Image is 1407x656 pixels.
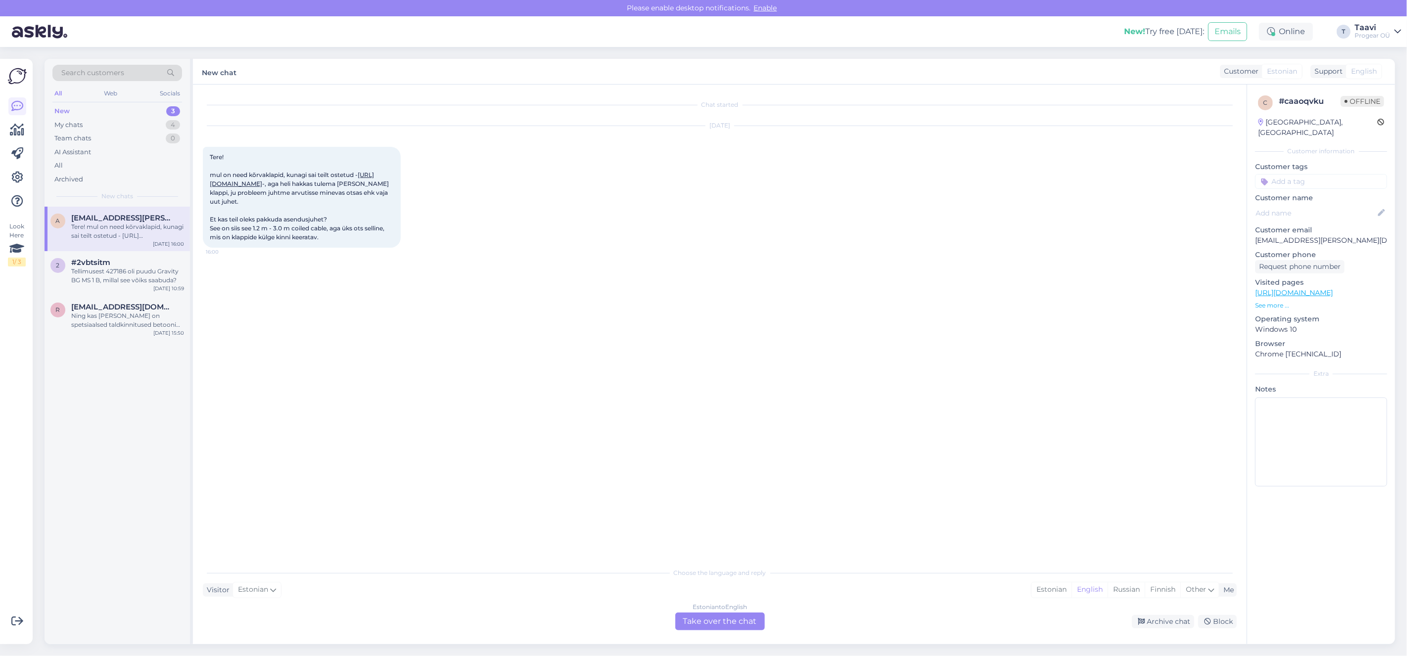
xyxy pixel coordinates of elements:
[1255,147,1387,156] div: Customer information
[56,217,60,224] span: a
[1255,384,1387,394] p: Notes
[1186,585,1206,594] span: Other
[203,569,1237,577] div: Choose the language and reply
[238,584,268,595] span: Estonian
[1198,615,1237,628] div: Block
[71,222,184,240] div: Tere! mul on need kõrvaklapid, kunagi sai teilt ostetud - [URL][DOMAIN_NAME] -, aga heli hakkas t...
[1255,260,1345,273] div: Request phone number
[1255,225,1387,235] p: Customer email
[675,612,765,630] div: Take over the chat
[8,67,27,86] img: Askly Logo
[101,192,133,201] span: New chats
[203,121,1237,130] div: [DATE]
[56,306,60,313] span: r
[1267,66,1297,77] span: Estonian
[71,214,174,222] span: alo.raun@online.ee
[102,87,120,100] div: Web
[751,3,780,12] span: Enable
[1255,288,1333,297] a: [URL][DOMAIN_NAME]
[202,65,236,78] label: New chat
[1220,66,1259,77] div: Customer
[1132,615,1194,628] div: Archive chat
[1355,32,1390,40] div: Progear OÜ
[1279,95,1341,107] div: # caaoqvku
[1341,96,1384,107] span: Offline
[166,106,180,116] div: 3
[1311,66,1343,77] div: Support
[1337,25,1351,39] div: T
[1108,582,1145,597] div: Russian
[1264,99,1268,106] span: c
[166,120,180,130] div: 4
[1255,250,1387,260] p: Customer phone
[1256,208,1376,219] input: Add name
[54,120,83,130] div: My chats
[54,175,83,184] div: Archived
[1255,235,1387,246] p: [EMAIL_ADDRESS][PERSON_NAME][DOMAIN_NAME]
[54,106,70,116] div: New
[56,262,60,269] span: 2
[166,133,180,143] div: 0
[153,329,184,337] div: [DATE] 15:50
[8,222,26,266] div: Look Here
[54,161,63,171] div: All
[61,68,124,78] span: Search customers
[1255,301,1387,310] p: See more ...
[210,153,390,241] span: Tere! mul on need kõrvaklapid, kunagi sai teilt ostetud - -, aga heli hakkas tulema [PERSON_NAME]...
[1255,314,1387,324] p: Operating system
[52,87,64,100] div: All
[1219,585,1234,595] div: Me
[206,248,243,256] span: 16:00
[1258,117,1377,138] div: [GEOGRAPHIC_DATA], [GEOGRAPHIC_DATA]
[1145,582,1180,597] div: Finnish
[1124,27,1145,36] b: New!
[1255,277,1387,288] p: Visited pages
[1255,369,1387,378] div: Extra
[153,285,184,292] div: [DATE] 10:59
[1255,349,1387,359] p: Chrome [TECHNICAL_ID]
[1255,193,1387,203] p: Customer name
[71,258,110,267] span: #2vbtsitm
[1032,582,1072,597] div: Estonian
[1255,174,1387,189] input: Add a tag
[1208,22,1247,41] button: Emails
[203,585,230,595] div: Visitor
[1124,26,1204,38] div: Try free [DATE]:
[1255,339,1387,349] p: Browser
[203,100,1237,109] div: Chat started
[1355,24,1390,32] div: Taavi
[1351,66,1377,77] span: English
[1255,324,1387,335] p: Windows 10
[54,147,91,157] div: AI Assistant
[1255,162,1387,172] p: Customer tags
[693,603,747,612] div: Estonian to English
[71,267,184,285] div: Tellimusest 427186 oli puudu Gravity BG MS 1 B, millal see võiks saabuda?
[8,258,26,266] div: 1 / 3
[1355,24,1401,40] a: TaaviProgear OÜ
[71,311,184,329] div: Ning kas [PERSON_NAME] on spetsiaalsed taldkinnitused betooni jaoks?
[158,87,182,100] div: Socials
[71,303,174,311] span: reivohan@gmail.com
[1259,23,1313,41] div: Online
[153,240,184,248] div: [DATE] 16:00
[1072,582,1108,597] div: English
[54,133,91,143] div: Team chats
